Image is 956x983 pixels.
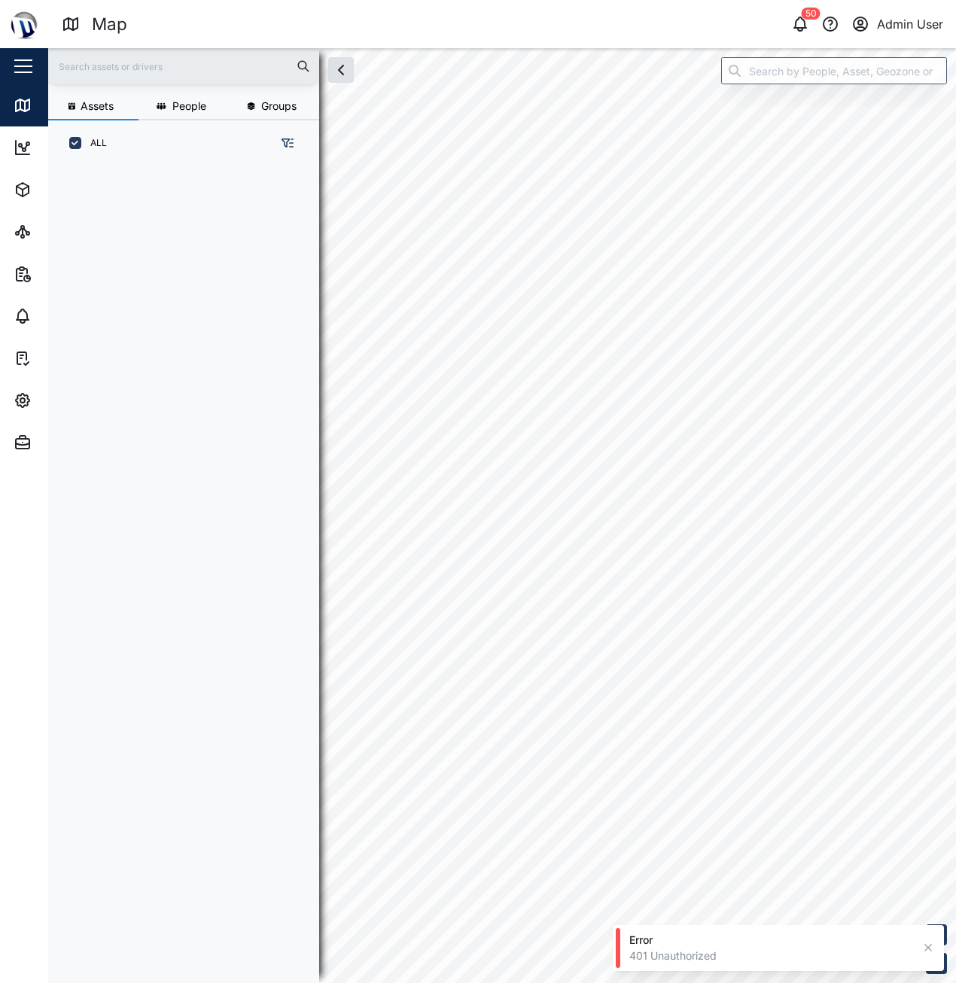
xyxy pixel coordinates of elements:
[39,350,81,367] div: Tasks
[172,101,206,111] span: People
[39,139,107,156] div: Dashboard
[81,101,114,111] span: Assets
[8,8,41,41] img: Main Logo
[261,101,297,111] span: Groups
[39,308,86,324] div: Alarms
[48,48,956,983] canvas: Map
[39,266,90,282] div: Reports
[39,97,73,114] div: Map
[39,392,93,409] div: Settings
[877,15,943,34] div: Admin User
[57,55,310,78] input: Search assets or drivers
[39,181,86,198] div: Assets
[802,8,821,20] div: 50
[60,161,318,971] div: grid
[92,11,127,38] div: Map
[39,434,84,451] div: Admin
[39,224,75,240] div: Sites
[629,933,912,948] div: Error
[629,948,912,963] div: 401 Unauthorized
[81,137,107,149] label: ALL
[721,57,947,84] input: Search by People, Asset, Geozone or Place
[850,14,944,35] button: Admin User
